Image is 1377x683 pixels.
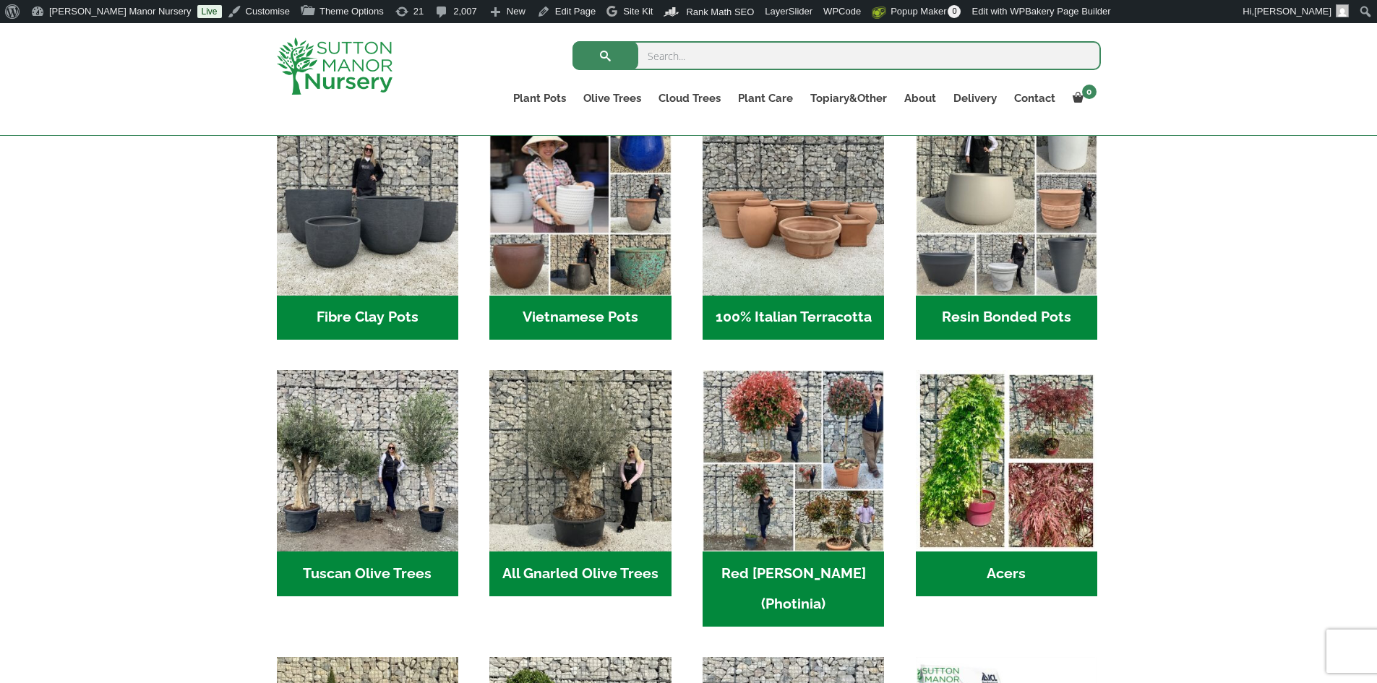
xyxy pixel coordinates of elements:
[489,551,671,596] h2: All Gnarled Olive Trees
[572,41,1101,70] input: Search...
[1254,6,1331,17] span: [PERSON_NAME]
[703,113,884,340] a: Visit product category 100% Italian Terracotta
[703,370,884,627] a: Visit product category Red Robin (Photinia)
[650,88,729,108] a: Cloud Trees
[1082,85,1097,99] span: 0
[575,88,650,108] a: Olive Trees
[1005,88,1064,108] a: Contact
[489,113,671,340] a: Visit product category Vietnamese Pots
[277,113,458,295] img: Home - 8194B7A3 2818 4562 B9DD 4EBD5DC21C71 1 105 c 1
[489,370,671,551] img: Home - 5833C5B7 31D0 4C3A 8E42 DB494A1738DB
[802,88,896,108] a: Topiary&Other
[948,5,961,18] span: 0
[686,7,754,17] span: Rank Math SEO
[896,88,945,108] a: About
[703,370,884,551] img: Home - F5A23A45 75B5 4929 8FB2 454246946332
[916,551,1097,596] h2: Acers
[945,88,1005,108] a: Delivery
[277,296,458,340] h2: Fibre Clay Pots
[277,370,458,551] img: Home - 7716AD77 15EA 4607 B135 B37375859F10
[505,88,575,108] a: Plant Pots
[623,6,653,17] span: Site Kit
[916,296,1097,340] h2: Resin Bonded Pots
[489,113,671,295] img: Home - 6E921A5B 9E2F 4B13 AB99 4EF601C89C59 1 105 c
[489,370,671,596] a: Visit product category All Gnarled Olive Trees
[916,113,1097,295] img: Home - 67232D1B A461 444F B0F6 BDEDC2C7E10B 1 105 c
[729,88,802,108] a: Plant Care
[277,370,458,596] a: Visit product category Tuscan Olive Trees
[1064,88,1101,108] a: 0
[489,296,671,340] h2: Vietnamese Pots
[916,370,1097,596] a: Visit product category Acers
[916,370,1097,551] img: Home - Untitled Project 4
[277,551,458,596] h2: Tuscan Olive Trees
[197,5,222,18] a: Live
[703,296,884,340] h2: 100% Italian Terracotta
[916,113,1097,340] a: Visit product category Resin Bonded Pots
[277,38,392,95] img: logo
[703,551,884,627] h2: Red [PERSON_NAME] (Photinia)
[277,113,458,340] a: Visit product category Fibre Clay Pots
[703,113,884,295] img: Home - 1B137C32 8D99 4B1A AA2F 25D5E514E47D 1 105 c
